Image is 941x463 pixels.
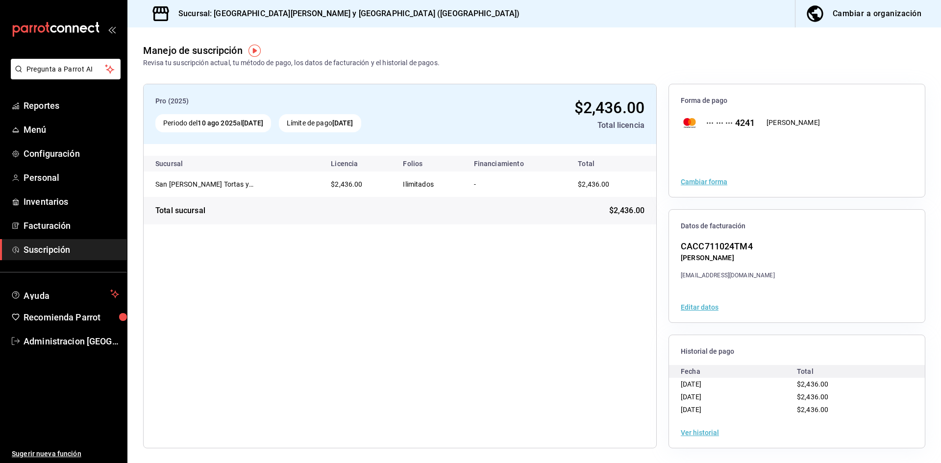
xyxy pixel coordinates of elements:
[574,98,644,117] span: $2,436.00
[108,25,116,33] button: open_drawer_menu
[24,147,119,160] span: Configuración
[681,378,797,390] div: [DATE]
[466,156,567,171] th: Financiamiento
[681,304,718,311] button: Editar datos
[681,221,913,231] span: Datos de facturación
[681,365,797,378] div: Fecha
[681,403,797,416] div: [DATE]
[12,449,119,459] span: Sugerir nueva función
[698,116,755,129] div: ··· ··· ··· 4241
[24,219,119,232] span: Facturación
[681,253,775,263] div: [PERSON_NAME]
[681,347,913,356] span: Historial de pago
[24,288,106,300] span: Ayuda
[466,171,567,197] td: -
[395,171,466,197] td: Ilimitados
[681,178,727,185] button: Cambiar forma
[767,118,820,128] div: [PERSON_NAME]
[155,96,464,106] div: Pro (2025)
[323,156,395,171] th: Licencia
[681,271,775,280] div: [EMAIL_ADDRESS][DOMAIN_NAME]
[279,114,361,132] div: Límite de pago
[11,59,121,79] button: Pregunta a Parrot AI
[797,406,828,414] span: $2,436.00
[797,380,828,388] span: $2,436.00
[681,390,797,403] div: [DATE]
[24,99,119,112] span: Reportes
[155,160,209,168] div: Sucursal
[833,7,921,21] div: Cambiar a organización
[7,71,121,81] a: Pregunta a Parrot AI
[198,119,236,127] strong: 10 ago 2025
[242,119,263,127] strong: [DATE]
[26,64,105,74] span: Pregunta a Parrot AI
[155,114,271,132] div: Periodo del al
[155,205,205,217] div: Total sucursal
[471,120,644,131] div: Total licencia
[332,119,353,127] strong: [DATE]
[24,243,119,256] span: Suscripción
[24,123,119,136] span: Menú
[395,156,466,171] th: Folios
[609,205,644,217] span: $2,436.00
[143,58,440,68] div: Revisa tu suscripción actual, tu método de pago, los datos de facturación y el historial de pagos.
[797,393,828,401] span: $2,436.00
[171,8,520,20] h3: Sucursal: [GEOGRAPHIC_DATA][PERSON_NAME] y [GEOGRAPHIC_DATA] ([GEOGRAPHIC_DATA])
[566,156,656,171] th: Total
[155,179,253,189] div: San Benito Tortas y Burritos (La Paz)
[797,365,913,378] div: Total
[681,429,719,436] button: Ver historial
[24,195,119,208] span: Inventarios
[248,45,261,57] img: Tooltip marker
[155,179,253,189] div: San [PERSON_NAME] Tortas y Burritos ([GEOGRAPHIC_DATA])
[331,180,362,188] span: $2,436.00
[24,171,119,184] span: Personal
[681,240,775,253] div: CACC711024TM4
[24,311,119,324] span: Recomienda Parrot
[143,43,243,58] div: Manejo de suscripción
[578,180,609,188] span: $2,436.00
[681,96,913,105] span: Forma de pago
[24,335,119,348] span: Administracion [GEOGRAPHIC_DATA][PERSON_NAME]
